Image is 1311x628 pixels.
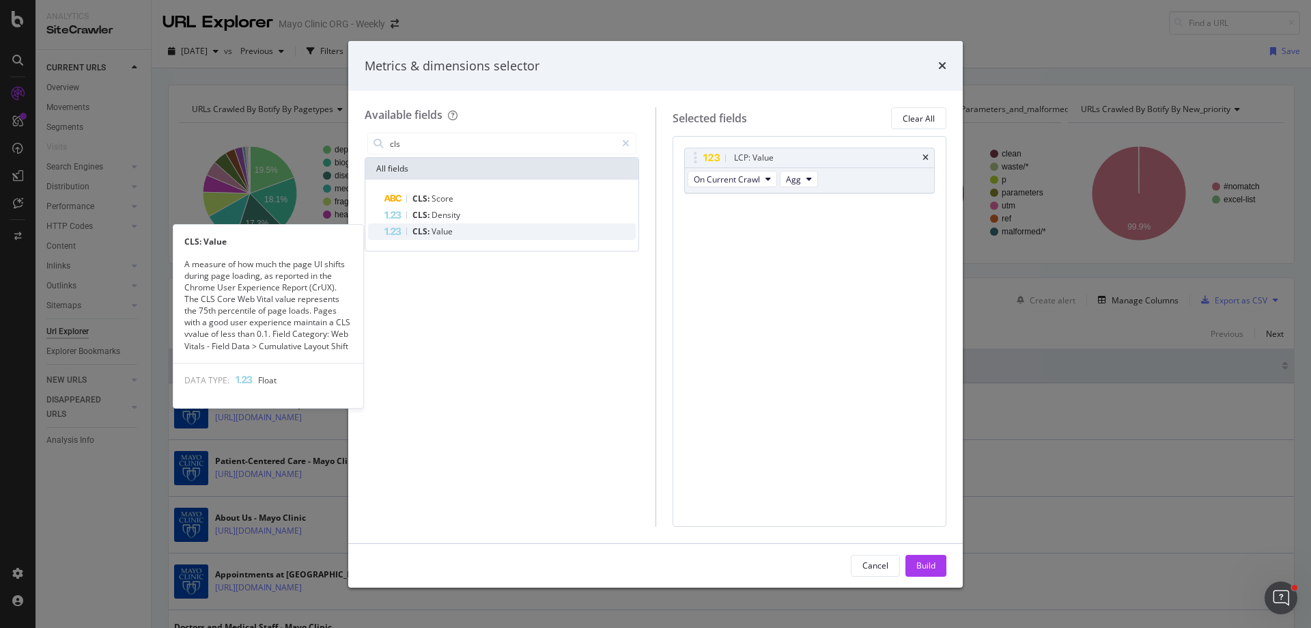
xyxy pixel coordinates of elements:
div: Cancel [862,560,888,571]
input: Search by field name [389,133,616,154]
div: Clear All [903,113,935,124]
span: Agg [786,174,801,185]
div: LCP: ValuetimesOn Current CrawlAgg [684,148,935,193]
button: Agg [780,171,818,187]
button: Clear All [891,107,946,129]
div: Build [916,560,935,571]
span: CLS: [412,193,432,204]
div: All fields [365,158,638,180]
div: Available fields [365,107,442,122]
div: modal [348,41,963,588]
span: Score [432,193,453,204]
div: A measure of how much the page UI shifts during page loading, as reported in the Chrome User Expe... [173,258,363,352]
iframe: Intercom live chat [1265,582,1297,614]
span: CLS: [412,209,432,221]
span: Value [432,226,453,237]
div: LCP: Value [734,151,774,165]
span: CLS: [412,226,432,237]
div: times [938,57,946,75]
div: Metrics & dimensions selector [365,57,539,75]
button: Cancel [851,555,900,577]
div: Selected fields [673,111,747,126]
div: CLS: Value [173,236,363,247]
div: times [922,154,929,162]
button: On Current Crawl [688,171,777,187]
button: Build [905,555,946,577]
span: On Current Crawl [694,174,760,185]
span: Density [432,209,460,221]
